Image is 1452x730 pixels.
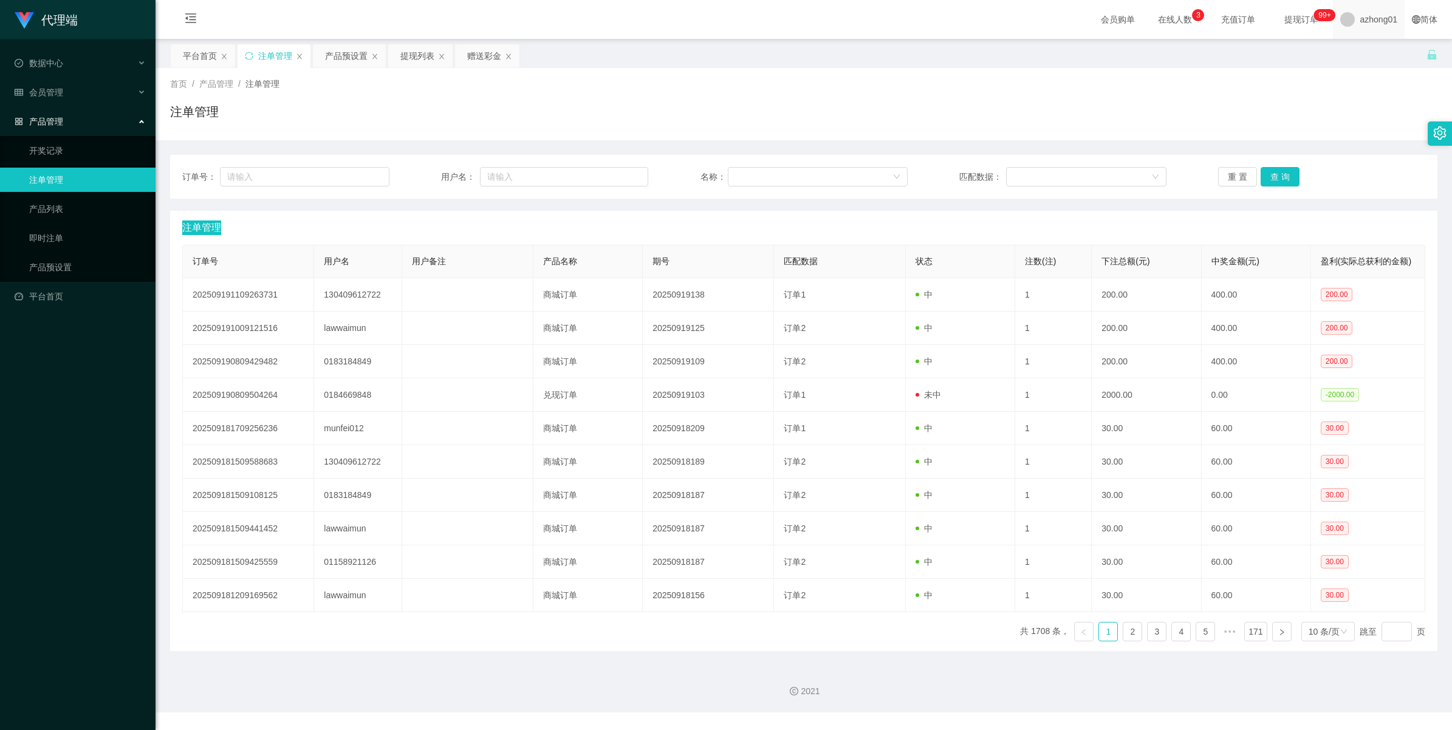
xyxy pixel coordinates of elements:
span: 注数(注) [1025,256,1056,266]
span: 订单2 [784,356,806,366]
td: 1 [1015,312,1092,345]
td: 60.00 [1202,479,1311,512]
i: 图标: down [1340,628,1348,636]
span: 订单1 [784,290,806,299]
sup: 1222 [1313,9,1335,21]
span: 期号 [652,256,669,266]
span: 中 [916,490,933,500]
td: 60.00 [1202,545,1311,579]
i: 图标: close [505,53,512,60]
li: 2 [1123,622,1142,641]
span: 名称： [700,171,728,183]
td: 400.00 [1202,278,1311,312]
span: 200.00 [1321,288,1353,301]
span: 中 [916,524,933,533]
td: 200.00 [1092,278,1201,312]
td: 60.00 [1202,412,1311,445]
i: 图标: unlock [1426,49,1437,60]
i: 图标: close [371,53,378,60]
td: 200.00 [1092,312,1201,345]
i: 图标: close [296,53,303,60]
td: 30.00 [1092,412,1201,445]
td: 202509181509441452 [183,512,314,545]
td: 202509190809504264 [183,378,314,412]
td: munfei012 [314,412,402,445]
td: 商城订单 [533,312,643,345]
sup: 3 [1192,9,1204,21]
li: 下一页 [1272,622,1292,641]
td: 202509181509588683 [183,445,314,479]
i: 图标: menu-fold [170,1,211,39]
li: 1 [1098,622,1118,641]
td: 1 [1015,545,1092,579]
td: 01158921126 [314,545,402,579]
td: 0184669848 [314,378,402,412]
td: 1 [1015,378,1092,412]
span: 订单2 [784,457,806,466]
i: 图标: close [221,53,228,60]
li: 171 [1244,622,1267,641]
i: 图标: left [1080,629,1087,636]
div: 赠送彩金 [467,44,501,67]
td: 30.00 [1092,512,1201,545]
td: 商城订单 [533,479,643,512]
span: ••• [1220,622,1239,641]
span: 盈利(实际总获利的金额) [1321,256,1411,266]
td: 0183184849 [314,479,402,512]
li: 4 [1171,622,1191,641]
a: 2 [1123,623,1142,641]
td: 20250919138 [643,278,774,312]
td: 20250918209 [643,412,774,445]
td: 20250918187 [643,479,774,512]
span: 200.00 [1321,355,1353,368]
span: 数据中心 [15,58,63,68]
td: 1 [1015,479,1092,512]
i: 图标: right [1278,629,1286,636]
span: -2000.00 [1321,388,1359,401]
span: / [192,79,194,89]
td: 商城订单 [533,345,643,378]
td: 202509181509108125 [183,479,314,512]
span: 用户名： [441,171,480,183]
span: 匹配数据 [784,256,818,266]
td: 1 [1015,345,1092,378]
td: 130409612722 [314,278,402,312]
td: 1 [1015,412,1092,445]
td: 30.00 [1092,479,1201,512]
span: 中奖金额(元) [1211,256,1259,266]
td: 400.00 [1202,345,1311,378]
li: 共 1708 条， [1020,622,1069,641]
span: 状态 [916,256,933,266]
td: 20250918187 [643,512,774,545]
input: 请输入 [220,167,389,186]
td: 202509191109263731 [183,278,314,312]
span: 会员管理 [15,87,63,97]
span: 订单1 [784,390,806,400]
td: 60.00 [1202,579,1311,612]
span: 产品名称 [543,256,577,266]
input: 请输入 [480,167,648,186]
td: 60.00 [1202,445,1311,479]
td: 200.00 [1092,345,1201,378]
span: 订单2 [784,524,806,533]
i: 图标: down [893,173,900,182]
td: 兑现订单 [533,378,643,412]
td: 0.00 [1202,378,1311,412]
span: 30.00 [1321,488,1349,502]
span: 30.00 [1321,455,1349,468]
span: 中 [916,457,933,466]
td: 202509190809429482 [183,345,314,378]
td: 20250919103 [643,378,774,412]
i: 图标: down [1152,173,1159,182]
td: 60.00 [1202,512,1311,545]
span: 30.00 [1321,588,1349,602]
td: 20250919109 [643,345,774,378]
span: 产品管理 [199,79,233,89]
td: 商城订单 [533,579,643,612]
span: 用户备注 [412,256,446,266]
td: 商城订单 [533,445,643,479]
div: 平台首页 [183,44,217,67]
div: 10 条/页 [1309,623,1340,641]
a: 1 [1099,623,1117,641]
i: 图标: setting [1433,126,1447,140]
